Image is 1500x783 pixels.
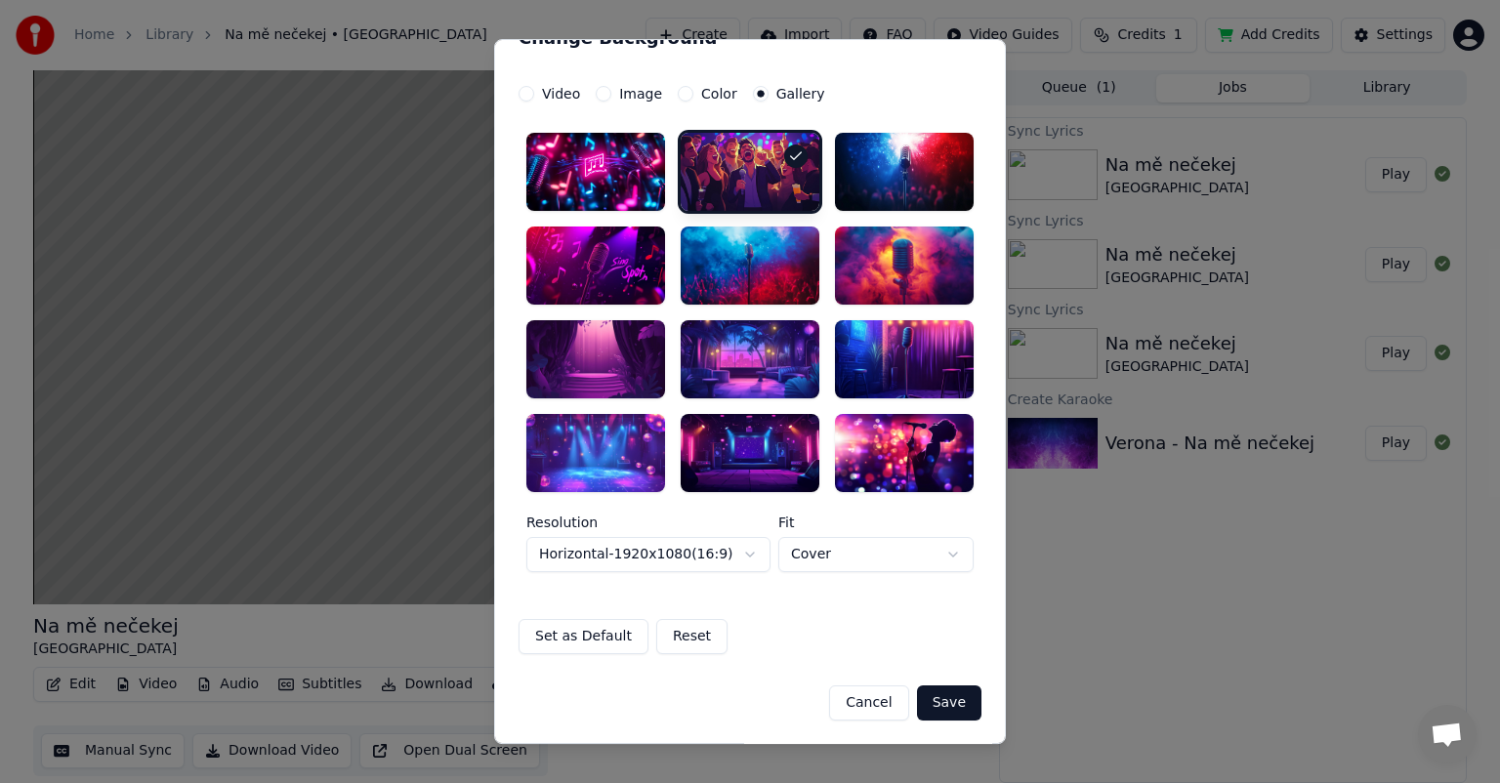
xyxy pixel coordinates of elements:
button: Cancel [829,685,908,721]
label: Video [542,87,580,101]
button: Set as Default [519,619,648,654]
label: Image [619,87,662,101]
label: Color [701,87,737,101]
label: Fit [778,515,974,529]
label: Gallery [776,87,825,101]
label: Resolution [526,515,771,529]
h2: Change Background [519,29,981,47]
button: Reset [656,619,728,654]
button: Save [917,685,981,721]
